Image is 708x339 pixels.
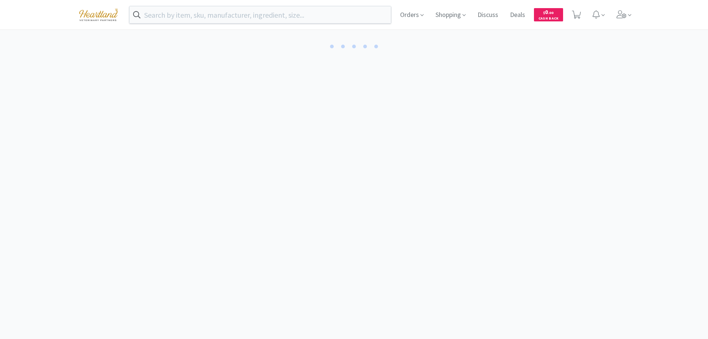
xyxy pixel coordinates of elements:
[538,17,559,21] span: Cash Back
[74,4,123,25] img: cad7bdf275c640399d9c6e0c56f98fd2_10.png
[548,10,553,15] span: . 00
[534,5,563,25] a: $0.00Cash Back
[475,12,501,18] a: Discuss
[543,8,553,15] span: 0
[129,6,391,23] input: Search by item, sku, manufacturer, ingredient, size...
[543,10,545,15] span: $
[507,12,528,18] a: Deals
